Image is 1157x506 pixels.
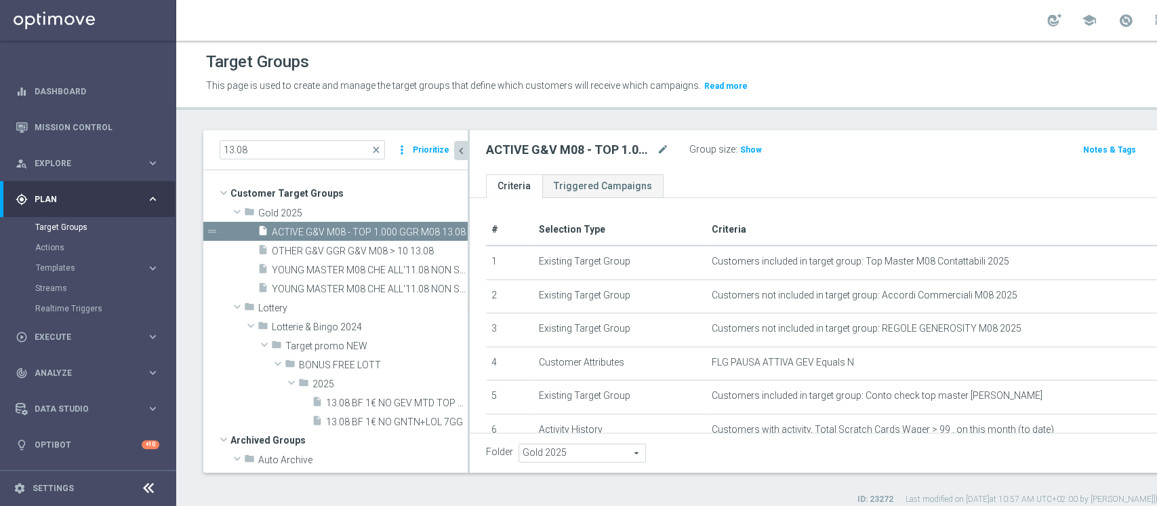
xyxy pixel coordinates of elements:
button: track_changes Analyze keyboard_arrow_right [15,368,160,378]
a: Criteria [486,174,542,198]
i: equalizer [16,85,28,98]
i: keyboard_arrow_right [146,262,159,275]
i: insert_drive_file [258,225,268,241]
span: YOUNG MASTER M08 CHE ALL&#x27;11.08 NON SUPERANO I 3300 SP E CHE NON TRAGUARDANO IN PROIEZIONE 40... [272,265,468,276]
i: insert_drive_file [258,244,268,260]
span: Criteria [712,224,746,235]
span: Templates [36,264,133,272]
span: Lotterie &amp; Bingo 2024 [272,322,468,333]
button: Mission Control [15,122,160,133]
span: Target promo NEW [285,340,468,352]
div: Explore [16,157,146,170]
a: Triggered Campaigns [542,174,664,198]
i: folder [271,339,282,355]
span: ACTIVE G&amp;V M08 - TOP 1.000 GGR M08 13.08 [272,227,468,238]
button: Read more [703,79,749,94]
div: Execute [16,331,146,343]
i: folder [285,358,296,374]
td: 5 [486,381,533,414]
a: Realtime Triggers [35,303,141,314]
i: person_search [16,157,28,170]
i: insert_drive_file [258,282,268,298]
span: Explore [35,159,146,168]
button: play_circle_outline Execute keyboard_arrow_right [15,332,160,343]
i: folder [298,377,309,393]
a: Dashboard [35,73,159,109]
button: Data Studio keyboard_arrow_right [15,404,160,414]
span: Auto Archive [258,454,468,466]
span: Show [740,145,762,155]
i: keyboard_arrow_right [146,193,159,206]
i: folder [244,301,255,317]
span: Customer Target Groups [230,184,468,203]
button: chevron_left [454,141,468,160]
button: Prioritize [411,141,451,159]
label: : [735,144,737,155]
td: 1 [486,246,533,279]
span: Lottery [258,303,468,314]
div: Actions [35,237,175,258]
div: Streams [35,278,175,298]
span: YOUNG MASTER M08 CHE ALL&#x27;11.08 NON SUPERANO I 3300 SP E CHE NON TRAGUARDANO IN PROIEZIONE 40... [272,284,468,295]
button: person_search Explore keyboard_arrow_right [15,158,160,169]
a: Settings [33,484,74,492]
a: Streams [35,283,141,294]
span: close [371,144,382,155]
div: Target Groups [35,217,175,237]
span: BONUS FREE LOTT [299,359,468,371]
h1: Target Groups [206,52,309,72]
button: equalizer Dashboard [15,86,160,97]
div: Dashboard [16,73,159,109]
i: keyboard_arrow_right [146,402,159,415]
button: lightbulb Optibot +10 [15,440,160,450]
span: Customers included in target group: Top Master M08 Contattabili 2025 [712,256,1009,267]
i: mode_edit [657,142,669,158]
div: Data Studio [16,403,146,415]
span: Execute [35,333,146,341]
div: Templates keyboard_arrow_right [35,262,160,273]
div: Templates [35,258,175,278]
label: Folder [486,446,513,458]
a: Target Groups [35,222,141,233]
i: keyboard_arrow_right [146,366,159,379]
i: play_circle_outline [16,331,28,343]
i: folder [244,453,255,469]
td: Existing Target Group [533,381,706,414]
a: Mission Control [35,109,159,145]
h2: ACTIVE G&V M08 - TOP 1.000 GGR M08 13.08 [486,142,654,158]
td: Existing Target Group [533,279,706,313]
i: gps_fixed [16,193,28,206]
td: 6 [486,414,533,448]
i: chevron_left [455,144,468,157]
span: Customers with activity, Total Scratch Cards Wager > 99 , on this month (to date) [712,424,1054,435]
th: # [486,214,533,246]
td: 4 [486,347,533,381]
td: 3 [486,313,533,347]
label: Group size [689,144,735,155]
label: ID: 23272 [857,494,893,505]
td: Existing Target Group [533,313,706,347]
i: folder [258,320,268,336]
i: settings [14,482,26,494]
div: Plan [16,193,146,206]
i: lightbulb [16,439,28,451]
i: more_vert [395,140,409,159]
button: gps_fixed Plan keyboard_arrow_right [15,194,160,205]
span: school [1082,13,1097,28]
span: This page is used to create and manage the target groups that define which customers will receive... [206,80,701,91]
span: FLG PAUSA ATTIVA GEV Equals N [712,357,854,368]
span: Analyze [35,369,146,377]
span: Customers not included in target group: Accordi Commerciali M08 2025 [712,290,1017,301]
a: Actions [35,242,141,253]
i: folder [244,206,255,222]
i: track_changes [16,367,28,379]
td: Customer Attributes [533,347,706,381]
span: Customers not included in target group: REGOLE GENEROSITY M08 2025 [712,323,1021,334]
td: Activity History [533,414,706,448]
i: keyboard_arrow_right [146,157,159,170]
